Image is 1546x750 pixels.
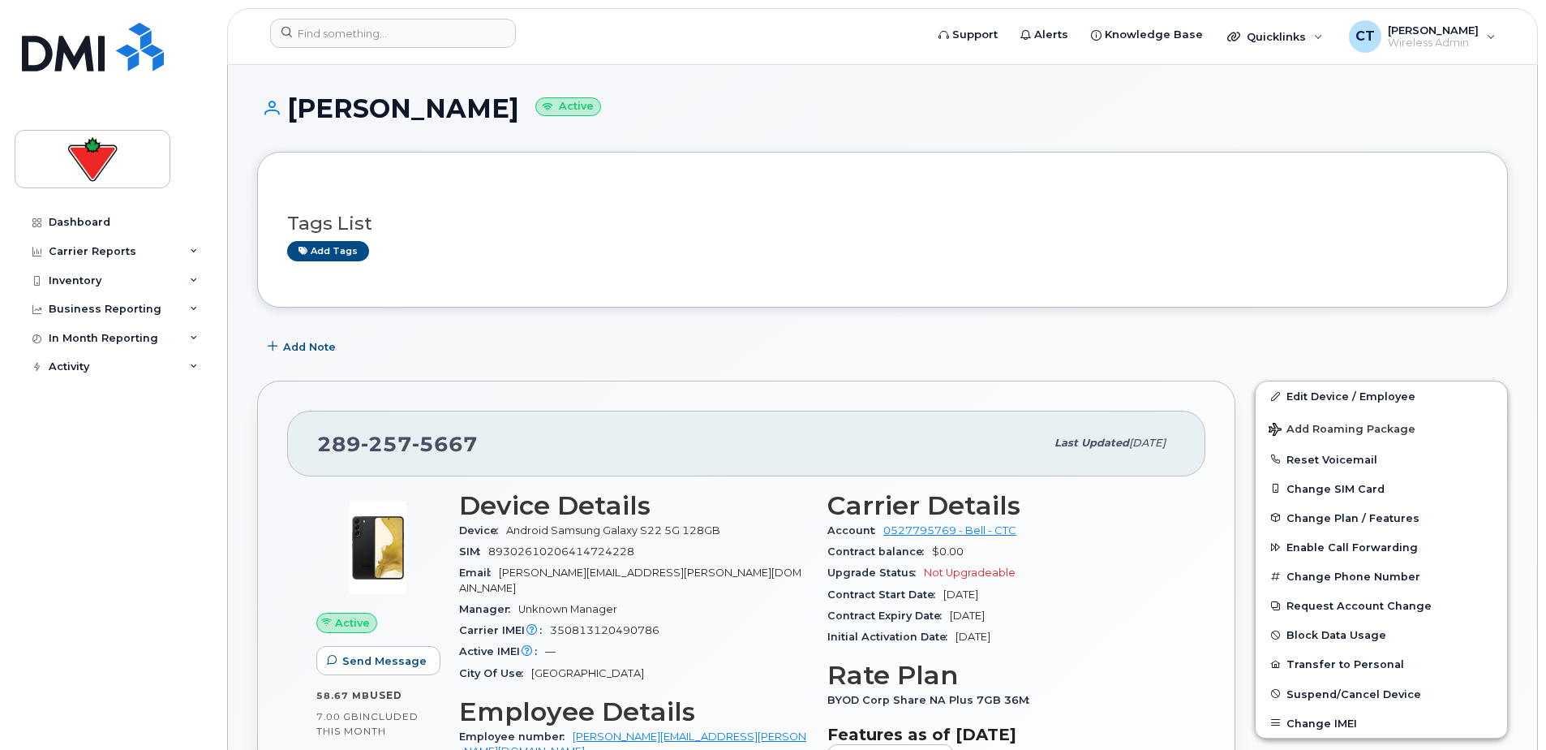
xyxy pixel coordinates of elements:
[459,545,488,558] span: SIM
[506,524,720,537] span: Android Samsung Galaxy S22 5G 128GB
[317,432,478,456] span: 289
[459,645,545,657] span: Active IMEI
[370,689,402,701] span: used
[342,653,427,669] span: Send Message
[1256,709,1507,738] button: Change IMEI
[459,667,531,679] span: City Of Use
[316,710,419,737] span: included this month
[550,624,659,636] span: 350813120490786
[1256,591,1507,620] button: Request Account Change
[1269,423,1415,438] span: Add Roaming Package
[932,545,964,558] span: $0.00
[956,631,990,643] span: [DATE]
[459,524,506,537] span: Device
[943,588,978,601] span: [DATE]
[1256,679,1507,709] button: Suspend/Cancel Device
[316,711,359,722] span: 7.00 GB
[827,588,943,601] span: Contract Start Date
[459,603,518,615] span: Manager
[459,697,808,726] h3: Employee Details
[459,731,573,743] span: Employee number
[361,432,412,456] span: 257
[1256,532,1507,562] button: Enable Call Forwarding
[1129,437,1166,449] span: [DATE]
[545,645,556,657] span: —
[535,97,601,116] small: Active
[459,567,801,593] span: [PERSON_NAME][EMAIL_ADDRESS][PERSON_NAME][DOMAIN_NAME]
[1256,474,1507,503] button: Change SIM Card
[1256,412,1507,445] button: Add Roaming Package
[1256,620,1507,649] button: Block Data Usage
[459,567,499,579] span: Email
[316,646,440,675] button: Send Message
[257,332,350,361] button: Add Note
[827,631,956,643] span: Initial Activation Date
[827,661,1176,690] h3: Rate Plan
[1256,445,1507,474] button: Reset Voicemail
[827,610,950,622] span: Contract Expiry Date
[827,567,924,579] span: Upgrade Status
[827,694,1037,706] span: BYOD Corp Share NA Plus 7GB 36M
[257,94,1508,123] h1: [PERSON_NAME]
[1286,687,1421,700] span: Suspend/Cancel Device
[1286,511,1419,524] span: Change Plan / Features
[316,690,370,701] span: 58.67 MB
[1256,381,1507,411] a: Edit Device / Employee
[1054,437,1129,449] span: Last updated
[518,603,617,615] span: Unknown Manager
[827,725,1176,744] h3: Features as of [DATE]
[329,499,427,597] img: image20231002-3703462-1qw5fnl.jpeg
[287,213,1478,234] h3: Tags List
[1256,562,1507,591] button: Change Phone Number
[1286,541,1418,554] span: Enable Call Forwarding
[950,610,985,622] span: [DATE]
[459,491,808,520] h3: Device Details
[924,567,1016,579] span: Not Upgradeable
[883,524,1016,537] a: 0527795769 - Bell - CTC
[488,545,634,558] span: 89302610206414724228
[412,432,478,456] span: 5667
[287,241,369,261] a: Add tags
[827,524,883,537] span: Account
[531,667,644,679] span: [GEOGRAPHIC_DATA]
[827,491,1176,520] h3: Carrier Details
[335,615,370,631] span: Active
[283,339,336,355] span: Add Note
[1256,503,1507,532] button: Change Plan / Features
[827,545,932,558] span: Contract balance
[459,624,550,636] span: Carrier IMEI
[1256,649,1507,679] button: Transfer to Personal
